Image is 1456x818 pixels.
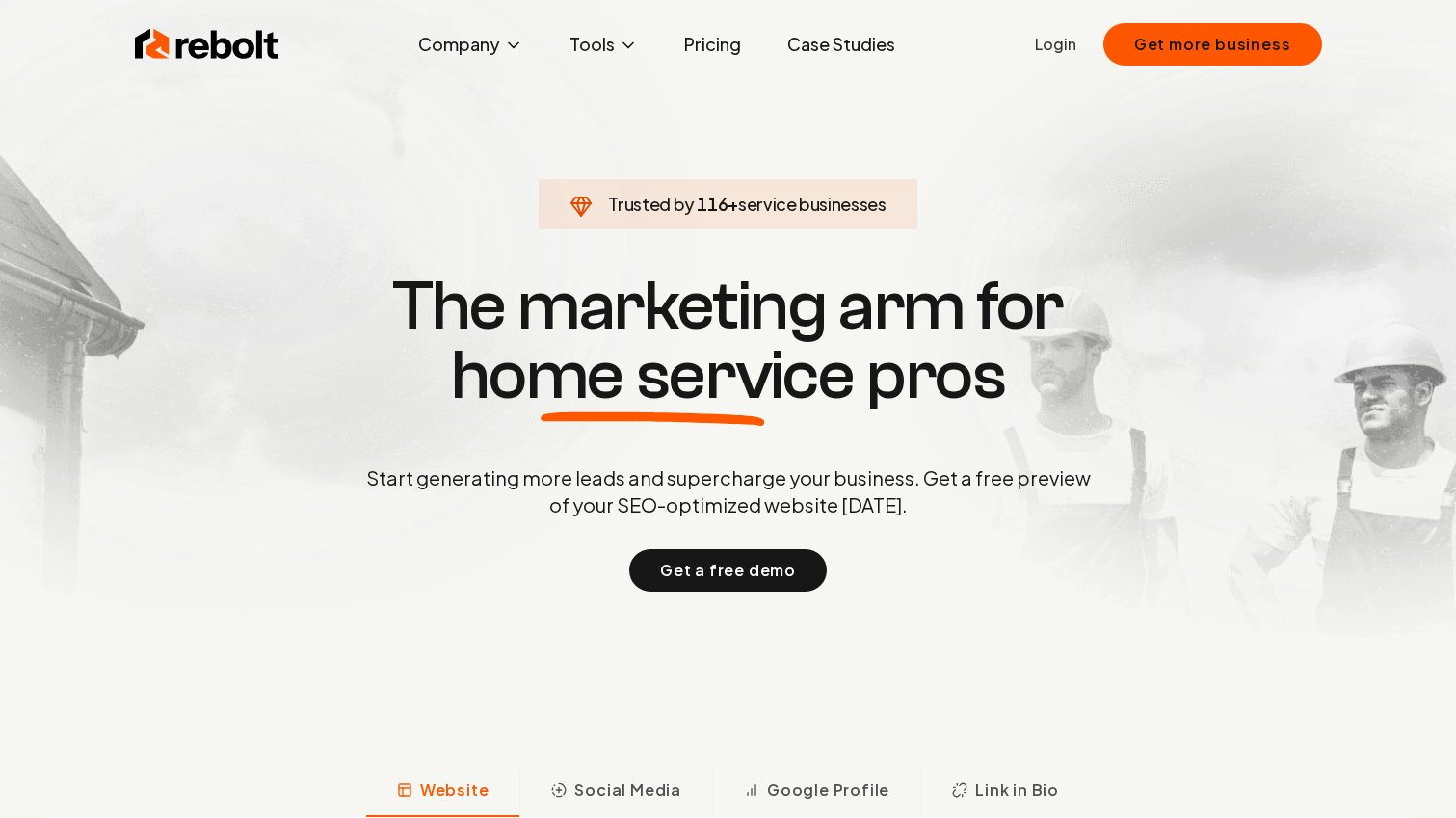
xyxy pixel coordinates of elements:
button: Link in Bio [920,767,1090,817]
span: Website [420,778,490,802]
button: Company [403,25,539,64]
a: Pricing [669,25,756,64]
span: 116 [697,191,728,218]
button: Social Media [519,767,712,817]
button: Get a free demo [629,549,827,592]
span: + [728,193,738,215]
span: Google Profile [767,778,889,802]
a: Login [1035,33,1076,56]
a: Case Studies [772,25,911,64]
p: Start generating more leads and supercharge your business. Get a free preview of your SEO-optimiz... [362,464,1095,518]
span: home service [451,341,855,410]
span: service businesses [738,193,887,215]
h1: The marketing arm for pros [266,272,1191,410]
span: Trusted by [608,193,694,215]
span: Social Media [574,778,681,802]
button: Tools [554,25,653,64]
img: Rebolt Logo [135,25,279,64]
button: Google Profile [712,767,920,817]
span: Link in Bio [975,778,1059,802]
button: Website [366,767,520,817]
button: Get more business [1103,23,1322,66]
